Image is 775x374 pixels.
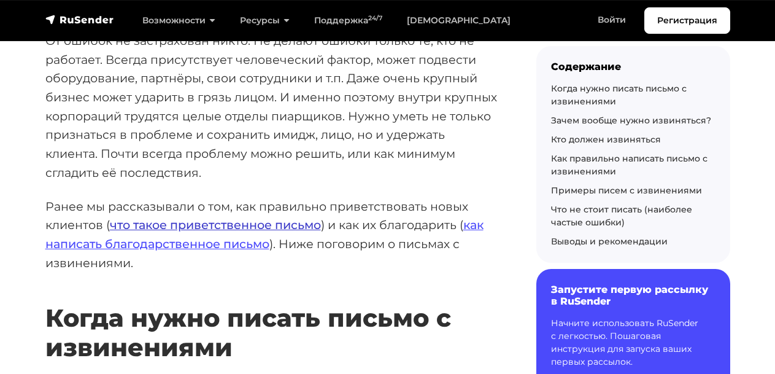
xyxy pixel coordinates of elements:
[644,7,730,34] a: Регистрация
[551,284,715,307] h6: Запустите первую рассылку в RuSender
[551,236,668,247] a: Выводы и рекомендации
[45,217,484,251] a: как написать благодарственное письмо
[45,31,497,182] p: От ошибок не застрахован никто. Не делают ошибки только те, кто не работает. Всегда присутствует ...
[551,61,715,72] div: Содержание
[302,8,395,33] a: Поддержка24/7
[368,14,382,22] sup: 24/7
[551,134,661,145] a: Кто должен извиняться
[551,204,692,228] a: Что не стоит писать (наиболее частые ошибки)
[130,8,228,33] a: Возможности
[45,14,114,26] img: RuSender
[110,217,321,232] a: что такое приветственное письмо
[551,185,702,196] a: Примеры писем с извинениями
[551,153,708,177] a: Как правильно написать письмо с извинениями
[551,318,715,369] p: Начните использовать RuSender с легкостью. Пошаговая инструкция для запуска ваших первых рассылок.
[551,115,711,126] a: Зачем вообще нужно извиняться?
[45,197,497,273] p: Ранее мы рассказывали о том, как правильно приветствовать новых клиентов ( ) и как их благодарить...
[395,8,523,33] a: [DEMOGRAPHIC_DATA]
[551,83,687,107] a: Когда нужно писать письмо с извинениями
[585,7,638,33] a: Войти
[228,8,302,33] a: Ресурсы
[45,267,497,362] h2: Когда нужно писать письмо с извинениями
